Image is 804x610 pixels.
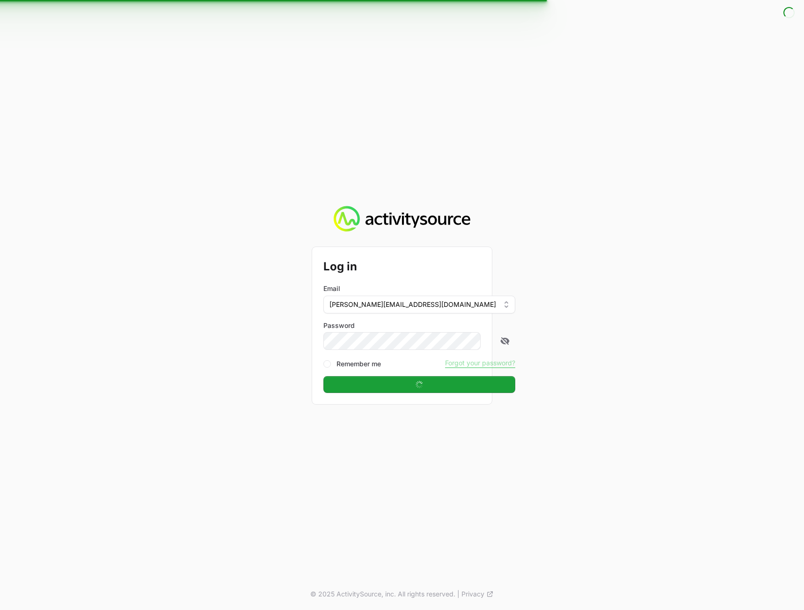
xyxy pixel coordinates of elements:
[461,589,494,599] a: Privacy
[336,359,381,369] label: Remember me
[323,296,515,313] button: [PERSON_NAME][EMAIL_ADDRESS][DOMAIN_NAME]
[323,284,340,293] label: Email
[329,300,496,309] span: [PERSON_NAME][EMAIL_ADDRESS][DOMAIN_NAME]
[457,589,460,599] span: |
[323,321,515,330] label: Password
[334,206,470,232] img: Activity Source
[310,589,455,599] p: © 2025 ActivitySource, inc. All rights reserved.
[323,258,515,275] h2: Log in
